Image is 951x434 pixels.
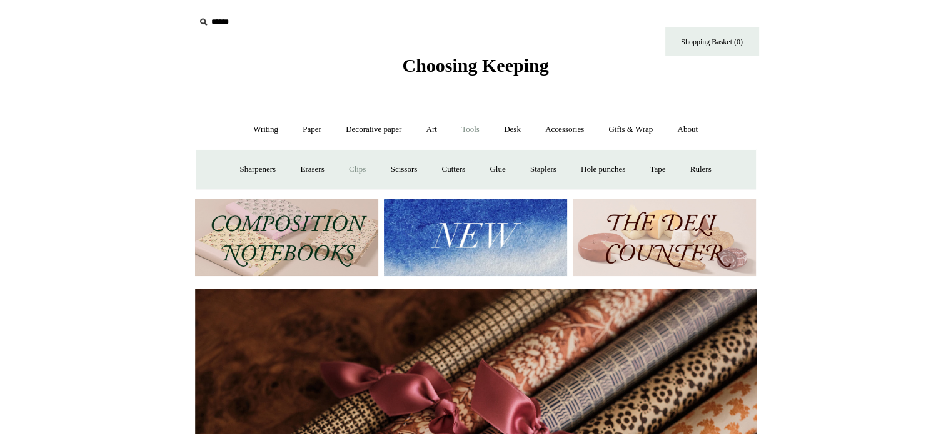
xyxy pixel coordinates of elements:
[380,153,429,186] a: Scissors
[291,113,333,146] a: Paper
[195,199,378,277] img: 202302 Composition ledgers.jpg__PID:69722ee6-fa44-49dd-a067-31375e5d54ec
[638,153,677,186] a: Tape
[402,55,548,76] span: Choosing Keeping
[338,153,377,186] a: Clips
[289,153,335,186] a: Erasers
[665,27,759,56] a: Shopping Basket (0)
[478,153,516,186] a: Glue
[415,113,448,146] a: Art
[534,113,595,146] a: Accessories
[573,199,756,277] img: The Deli Counter
[679,153,723,186] a: Rulers
[666,113,709,146] a: About
[228,153,287,186] a: Sharpeners
[570,153,637,186] a: Hole punches
[430,153,476,186] a: Cutters
[519,153,568,186] a: Staplers
[242,113,289,146] a: Writing
[597,113,664,146] a: Gifts & Wrap
[384,199,567,277] img: New.jpg__PID:f73bdf93-380a-4a35-bcfe-7823039498e1
[335,113,413,146] a: Decorative paper
[493,113,532,146] a: Desk
[402,65,548,74] a: Choosing Keeping
[450,113,491,146] a: Tools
